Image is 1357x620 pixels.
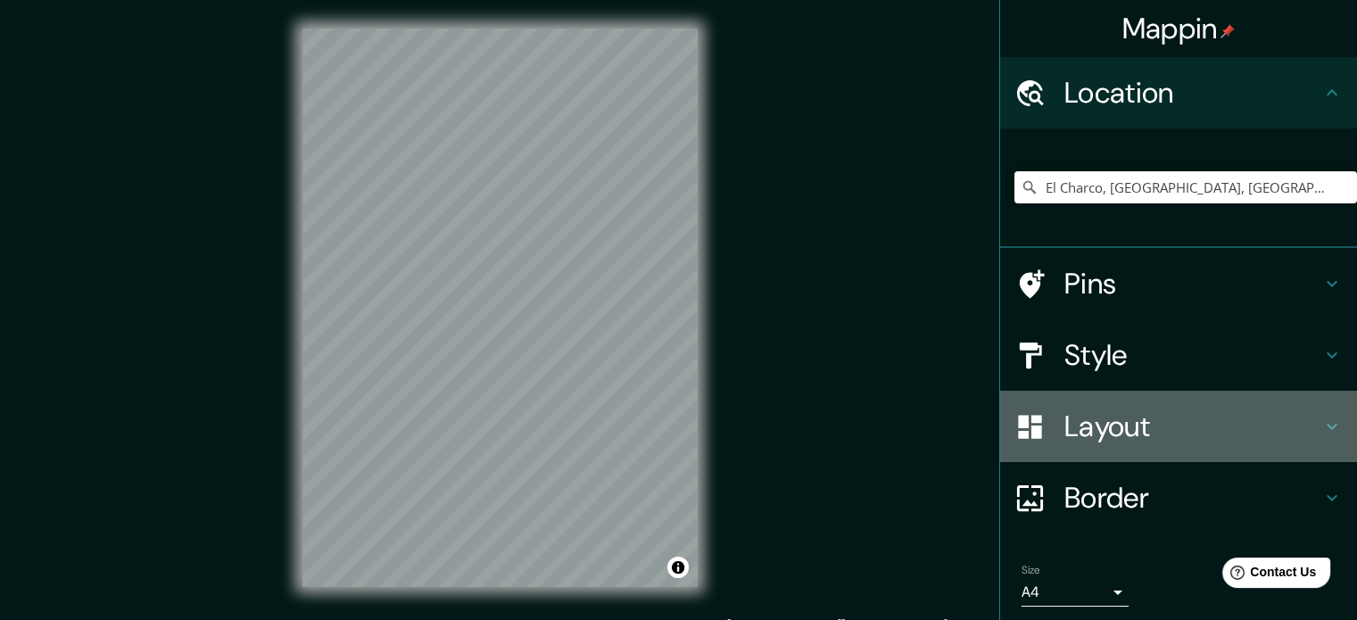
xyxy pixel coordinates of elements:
div: Pins [1000,248,1357,319]
div: Border [1000,462,1357,533]
h4: Border [1064,480,1321,516]
div: A4 [1022,578,1129,607]
div: Layout [1000,391,1357,462]
div: Location [1000,57,1357,128]
h4: Pins [1064,266,1321,302]
button: Toggle attribution [667,557,689,578]
h4: Location [1064,75,1321,111]
h4: Mappin [1122,11,1236,46]
label: Size [1022,563,1040,578]
img: pin-icon.png [1220,24,1235,38]
canvas: Map [302,29,698,587]
h4: Layout [1064,409,1321,444]
input: Pick your city or area [1014,171,1357,203]
div: Style [1000,319,1357,391]
h4: Style [1064,337,1321,373]
iframe: Help widget launcher [1198,550,1337,600]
